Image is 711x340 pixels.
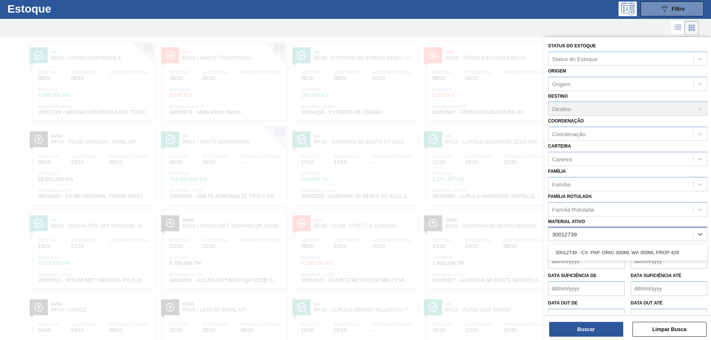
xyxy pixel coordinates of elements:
[548,309,625,323] input: dd/mm/yyyy
[548,94,568,99] label: Destino
[631,254,707,269] input: dd/mm/yyyy
[290,37,421,121] a: ÍconeOkBR16 - EXTRATO DE ZIMBRO BEATS GTData out08/10Suficiência08/10Próxima Entrega16/10Estoque1...
[553,37,684,121] a: ÍconeOutBR16 - FILME BC 269ML MP C/15Data out08/10Suficiência13/10Próxima Entrega10/10Estoque4.50...
[548,169,566,174] label: Família
[158,37,290,121] a: ÍconeOutBR16 - MALTE TRADITIONALData out08/10Suficiência08/10Próxima Entrega-Estoque0,000 KGMater...
[27,37,158,121] a: ÍconeOkBR16 - AROMA CARAMBOLAData out08/10Suficiência08/10Próxima Entrega-Estoque4.000,000 KGMate...
[7,4,118,13] h1: Estoque
[548,300,578,306] label: Data out de
[548,144,571,149] label: Carteira
[548,194,592,199] label: Família Rotulada
[631,273,681,278] label: Data suficiência até
[671,21,685,35] div: Visão em Lista
[631,300,662,306] label: Data out até
[552,55,598,62] div: Status do Estoque
[641,1,704,16] button: Filtro
[618,1,637,16] div: Pogramando: nenhum usuário selecionado
[548,43,596,48] label: Status do Estoque
[548,219,585,224] label: Material ativo
[548,118,584,124] label: Coordenação
[552,156,572,162] div: Carteira
[631,309,707,323] input: dd/mm/yyyy
[548,246,707,259] div: 30012739 - CX. PAP. ORIG 300ML WA 300ML PROP 429
[552,81,570,87] div: Origem
[685,21,699,35] div: Visão em Cards
[421,37,553,121] a: ÍconeOutBR16 - TERRA INFUSORIA BH-40Data out08/10Suficiência08/10Próxima Entrega-Estoque0,000 KGM...
[552,181,570,187] div: Família
[672,6,685,12] span: Filtro
[552,206,594,212] div: Família Rotulada
[548,254,625,269] input: dd/mm/yyyy
[548,68,566,74] label: Origem
[548,281,625,296] input: dd/mm/yyyy
[552,131,585,137] div: Coordenação
[631,281,707,296] input: dd/mm/yyyy
[548,273,597,278] label: Data suficiência de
